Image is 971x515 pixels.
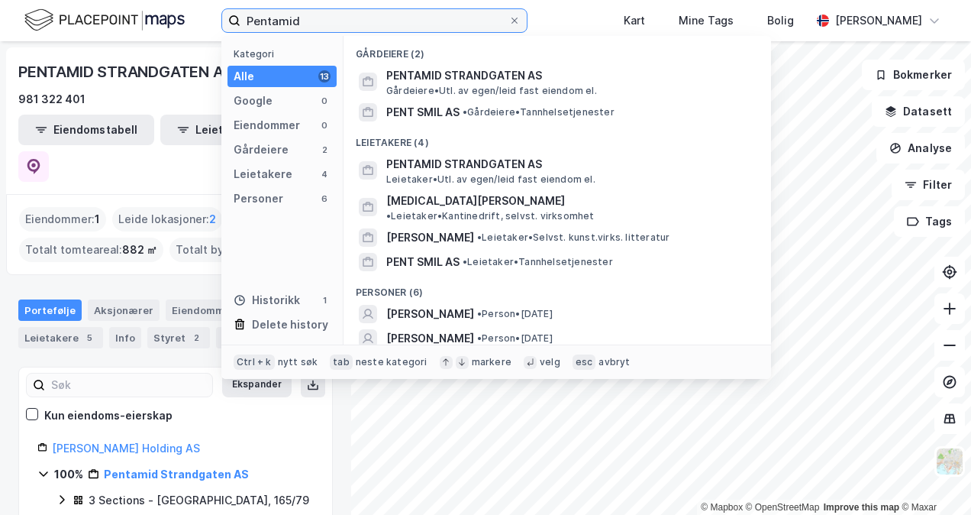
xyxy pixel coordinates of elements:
div: Historikk [234,291,300,309]
a: Mapbox [701,502,743,513]
div: tab [330,355,353,370]
div: Transaksjoner [216,327,321,348]
span: 882 ㎡ [122,241,157,259]
div: PENTAMID STRANDGATEN AS [18,60,236,84]
span: Gårdeiere • Tannhelsetjenester [463,106,615,118]
span: [MEDICAL_DATA][PERSON_NAME] [386,192,565,210]
div: Leietakere [18,327,103,348]
button: Eiendomstabell [18,115,154,145]
div: 2 [189,330,204,345]
div: Gårdeiere (2) [344,36,771,63]
span: • [477,232,482,243]
div: Styret [147,327,210,348]
span: PENTAMID STRANDGATEN AS [386,155,753,173]
span: 1 [95,210,100,228]
button: Filter [892,170,965,200]
div: Kontrollprogram for chat [895,442,971,515]
span: Leietaker • Selvst. kunst.virks. litteratur [477,232,669,244]
div: Kun eiendoms-eierskap [44,406,173,425]
input: Søk på adresse, matrikkel, gårdeiere, leietakere eller personer [240,9,508,32]
span: PENT SMIL AS [386,253,460,271]
div: Totalt byggareal : [169,238,316,262]
div: Bolig [767,11,794,30]
div: Delete history [252,316,328,334]
iframe: Chat Widget [895,442,971,515]
span: Gårdeiere • Utl. av egen/leid fast eiendom el. [386,85,597,97]
button: Datasett [872,96,965,127]
div: Personer (6) [344,274,771,302]
div: Personer [234,189,283,208]
button: Ekspander [222,373,292,397]
span: 2 [209,210,216,228]
div: Ctrl + k [234,355,275,370]
div: 2 [318,144,331,156]
span: Leietaker • Kantinedrift, selvst. virksomhet [386,210,595,222]
span: • [477,332,482,344]
div: Alle [234,67,254,86]
div: 6 [318,193,331,205]
div: Leietakere (4) [344,125,771,152]
div: 0 [318,119,331,131]
div: nytt søk [278,356,318,368]
div: Totalt tomteareal : [19,238,163,262]
input: Søk [45,374,212,397]
img: logo.f888ab2527a4732fd821a326f86c7f29.svg [24,7,185,34]
div: esc [573,355,596,370]
span: PENT SMIL AS [386,103,460,121]
button: Tags [894,206,965,237]
div: markere [472,356,511,368]
div: [PERSON_NAME] [835,11,922,30]
div: Kategori [234,48,337,60]
span: Leietaker • Utl. av egen/leid fast eiendom el. [386,173,595,186]
div: avbryt [598,356,630,368]
a: OpenStreetMap [746,502,820,513]
span: • [386,210,391,222]
div: 3 Sections - [GEOGRAPHIC_DATA], 165/79 [89,491,309,510]
span: Leietaker • Tannhelsetjenester [463,256,613,268]
button: Analyse [876,133,965,164]
div: Portefølje [18,300,82,321]
button: Bokmerker [862,60,965,90]
a: [PERSON_NAME] Holding AS [52,442,200,455]
div: Info [109,327,141,348]
div: Leide lokasjoner : [112,207,222,232]
span: Person • [DATE] [477,308,553,320]
div: Eiendommer : [19,207,106,232]
span: [PERSON_NAME] [386,329,474,348]
div: neste kategori [356,356,427,368]
span: Person • [DATE] [477,332,553,345]
span: • [463,256,467,267]
span: [PERSON_NAME] [386,228,474,247]
div: Mine Tags [679,11,734,30]
div: Eiendommer [166,300,260,321]
div: 100% [54,465,83,484]
span: • [463,106,467,118]
div: Eiendommer [234,116,300,134]
span: PENTAMID STRANDGATEN AS [386,66,753,85]
div: 4 [318,168,331,180]
div: Kart [624,11,645,30]
div: Gårdeiere [234,141,289,159]
div: Aksjonærer [88,300,160,321]
div: 1 [318,294,331,306]
span: [PERSON_NAME] [386,305,474,323]
div: Leietakere [234,165,292,183]
div: 13 [318,70,331,83]
button: Leietakertabell [160,115,296,145]
div: 981 322 401 [18,90,85,109]
a: Improve this map [824,502,899,513]
div: Google [234,92,273,110]
div: 0 [318,95,331,107]
span: • [477,308,482,319]
div: 5 [82,330,97,345]
a: Pentamid Strandgaten AS [104,468,249,481]
div: velg [540,356,560,368]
